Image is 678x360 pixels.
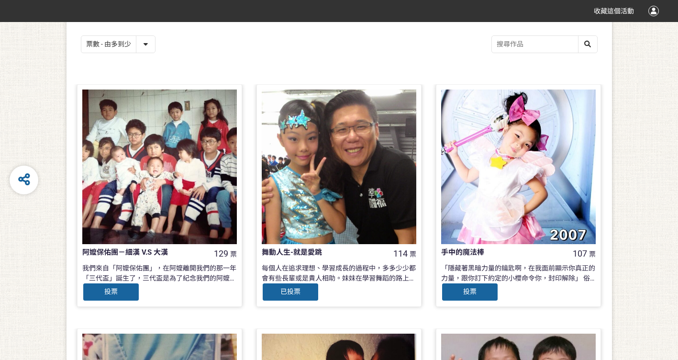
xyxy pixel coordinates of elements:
div: 舞動人生-就是愛跳 [262,247,385,258]
div: 手中的魔法棒 [441,247,565,258]
span: 票 [410,250,416,258]
span: 107 [573,248,587,259]
span: 票 [230,250,237,258]
span: 投票 [463,288,477,295]
span: 129 [214,248,228,259]
input: 搜尋作品 [492,36,597,53]
span: 票 [589,250,596,258]
div: 每個人在追求理想、學習成長的過程中，多多少少都會有些長輩或是貴人相助。妹妹在學習舞蹈的路上也有一位貴人適時的給予支持與幫助，無論是公益活動的開場表演，或是舞蹈教室開幕，議員都會到場支持！ [262,263,416,282]
a: 阿嬤保佑團－細漢 V.S 大漢129票我們來自「阿嬤保佑團」，在阿嬤離開我們的那一年「三代盃」誕生了，三代盃是為了紀念我們的阿嬤，有阿嬤的孫子們是最幸福的，每個人都會是"第三代"，幸福要就這樣傳... [77,84,242,307]
div: 阿嬤保佑團－細漢 V.S 大漢 [82,247,206,258]
a: 手中的魔法棒107票「隱藏著黑暗力量的鑰匙啊，在我面前顯示你真正的力量，跟你訂下約定的小櫻命令你，封印解除」 俗話說「窮養兒、富養女」，每個女孩心中都有一個夢，每個家長都有責任支持女孩的夢想，美... [436,84,601,307]
a: 舞動人生-就是愛跳114票每個人在追求理想、學習成長的過程中，多多少少都會有些長輩或是貴人相助。妹妹在學習舞蹈的路上也有一位貴人適時的給予支持與幫助，無論是公益活動的開場表演，或是舞蹈教室開幕，... [256,84,422,307]
div: 我們來自「阿嬤保佑團」，在阿嬤離開我們的那一年「三代盃」誕生了，三代盃是為了紀念我們的阿嬤，有阿嬤的孫子們是最幸福的，每個人都會是"第三代"，幸福要就這樣傳遞下去！！[DATE]哥哥婚禮前看到這... [82,263,237,282]
div: 「隱藏著黑暗力量的鑰匙啊，在我面前顯示你真正的力量，跟你訂下約定的小櫻命令你，封印解除」 俗話說「窮養兒、富養女」，每個女孩心中都有一個夢，每個家長都有責任支持女孩的夢想，美夢成真，築夢踏實！ [441,263,596,282]
span: 投票 [104,288,118,295]
span: 已投票 [280,288,300,295]
span: 收藏這個活動 [594,7,634,15]
span: 114 [393,248,408,259]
